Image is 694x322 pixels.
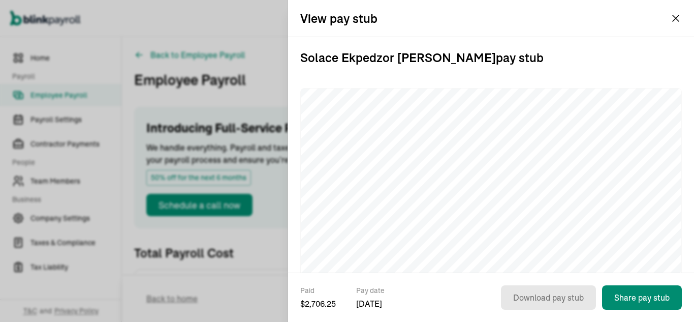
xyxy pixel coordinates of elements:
button: Download pay stub [501,285,596,310]
span: $ 2,706.25 [300,298,336,310]
button: Share pay stub [602,285,682,310]
h3: Solace Ekpedzor [PERSON_NAME] pay stub [300,37,682,78]
span: Pay date [356,285,385,296]
span: Paid [300,285,336,296]
h2: View pay stub [300,10,377,26]
span: [DATE] [356,298,385,310]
